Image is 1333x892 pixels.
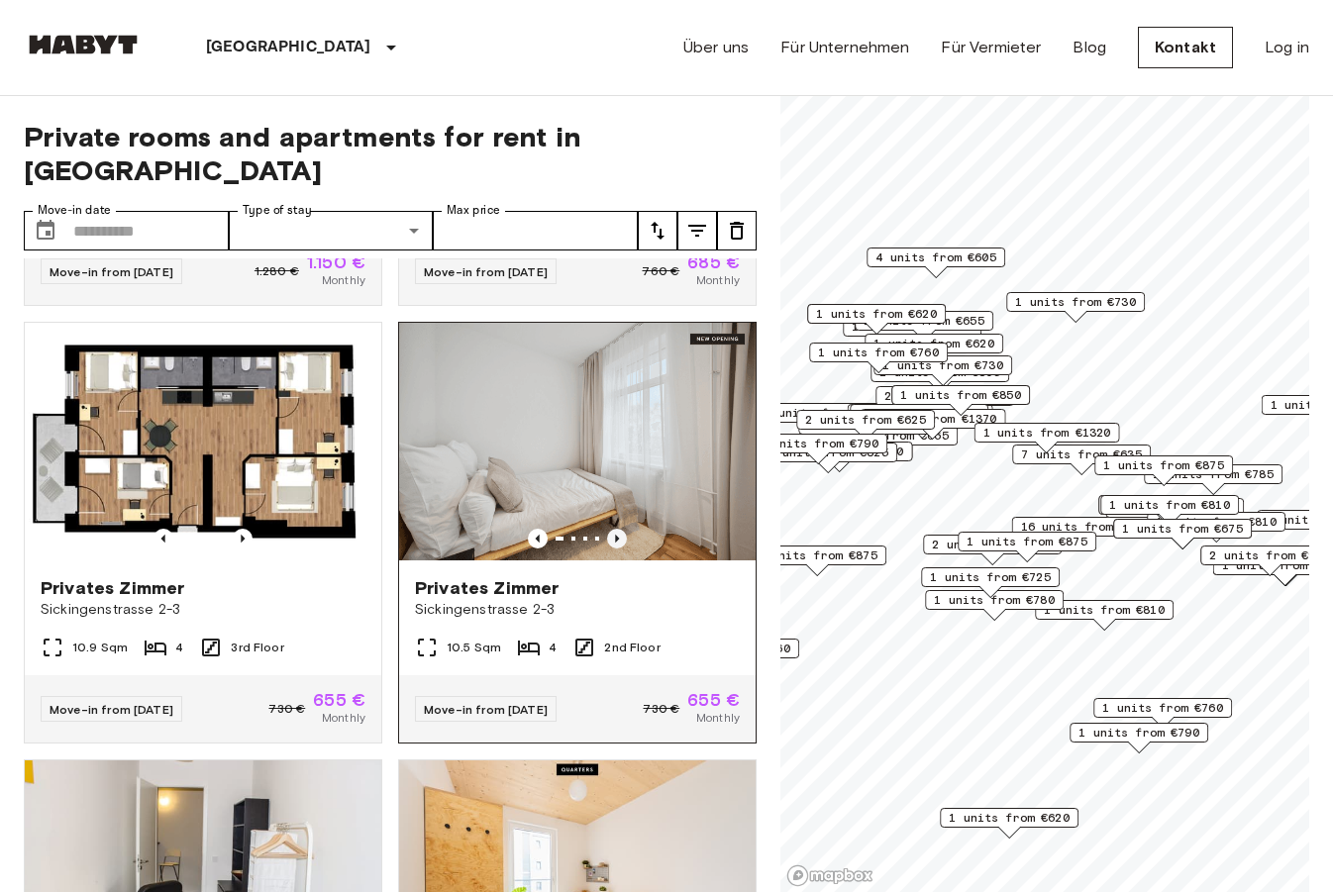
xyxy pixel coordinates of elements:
[24,120,757,187] span: Private rooms and apartments for rent in [GEOGRAPHIC_DATA]
[206,36,371,59] p: [GEOGRAPHIC_DATA]
[25,323,381,560] img: Marketing picture of unit DE-01-477-066-03
[796,410,935,441] div: Map marker
[758,435,878,452] span: 1 units from €790
[687,691,740,709] span: 655 €
[717,211,757,250] button: tune
[268,700,305,718] span: 730 €
[1103,456,1224,474] span: 1 units from €875
[941,36,1041,59] a: Für Vermieter
[447,639,501,656] span: 10.5 Sqm
[873,335,994,352] span: 1 units from €620
[549,639,557,656] span: 4
[949,809,1070,827] span: 1 units from €620
[1109,496,1230,514] span: 1 units from €810
[24,322,382,743] a: Previous imagePrevious imagePrivates ZimmerSickingenstrasse 2-310.9 Sqm43rd FloorMove-in from [DA...
[683,36,749,59] a: Über uns
[1035,600,1174,631] div: Map marker
[859,405,979,423] span: 3 units from €655
[1100,495,1239,526] div: Map marker
[642,262,679,280] span: 760 €
[1094,455,1233,486] div: Map marker
[867,248,1005,278] div: Map marker
[884,387,1005,405] span: 2 units from €655
[1012,445,1151,475] div: Map marker
[415,576,559,600] span: Privates Zimmer
[1070,723,1208,753] div: Map marker
[41,600,365,620] span: Sickingenstrasse 2-3
[749,434,887,464] div: Map marker
[967,533,1087,550] span: 1 units from €875
[1021,446,1142,463] span: 7 units from €635
[1073,36,1106,59] a: Blog
[424,264,548,279] span: Move-in from [DATE]
[1153,465,1274,483] span: 1 units from €785
[669,640,790,657] span: 1 units from €660
[687,253,740,271] span: 685 €
[768,442,913,472] div: Map marker
[864,312,984,330] span: 2 units from €655
[958,532,1096,562] div: Map marker
[974,423,1120,453] div: Map marker
[923,535,1062,565] div: Map marker
[809,343,948,373] div: Map marker
[447,202,500,219] label: Max price
[1044,601,1165,619] span: 1 units from €810
[1098,495,1237,526] div: Map marker
[749,403,894,434] div: Map marker
[231,639,283,656] span: 3rd Floor
[865,334,1003,364] div: Map marker
[322,709,365,727] span: Monthly
[72,639,128,656] span: 10.9 Sqm
[638,211,677,250] button: tune
[748,545,886,576] div: Map marker
[1265,36,1309,59] a: Log in
[925,590,1064,621] div: Map marker
[1102,699,1223,717] span: 1 units from €760
[807,304,946,335] div: Map marker
[154,529,173,548] button: Previous image
[780,36,909,59] a: Für Unternehmen
[677,211,717,250] button: tune
[696,271,740,289] span: Monthly
[768,444,888,461] span: 1 units from €825
[757,546,877,564] span: 1 units from €875
[50,702,173,717] span: Move-in from [DATE]
[1138,27,1233,68] a: Kontakt
[1156,513,1277,531] span: 1 units from €810
[848,404,993,435] div: Map marker
[307,253,365,271] span: 1.150 €
[786,864,873,887] a: Mapbox logo
[50,264,173,279] span: Move-in from [DATE]
[875,248,996,266] span: 4 units from €605
[875,386,1014,417] div: Map marker
[882,356,1003,374] span: 1 units from €730
[805,411,926,429] span: 2 units from €625
[1006,292,1145,323] div: Map marker
[26,211,65,250] button: Choose date
[1122,520,1243,538] span: 1 units from €675
[1209,546,1330,564] span: 2 units from €960
[424,702,548,717] span: Move-in from [DATE]
[607,529,627,548] button: Previous image
[24,35,143,54] img: Habyt
[175,639,183,656] span: 4
[41,576,184,600] span: Privates Zimmer
[398,322,757,743] a: Marketing picture of unit DE-01-477-065-03Previous imagePrevious imagePrivates ZimmerSickingenstr...
[940,808,1078,839] div: Map marker
[861,409,1006,440] div: Map marker
[921,567,1060,598] div: Map marker
[696,709,740,727] span: Monthly
[233,529,253,548] button: Previous image
[1113,519,1252,549] div: Map marker
[243,202,312,219] label: Type of stay
[1078,724,1199,742] span: 1 units from €790
[900,386,1021,404] span: 1 units from €850
[1093,698,1232,729] div: Map marker
[818,344,939,361] span: 1 units from €760
[816,305,937,323] span: 1 units from €620
[891,385,1030,416] div: Map marker
[871,362,1009,393] div: Map marker
[930,568,1051,586] span: 1 units from €725
[758,404,885,422] span: 20 units from €655
[643,700,679,718] span: 730 €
